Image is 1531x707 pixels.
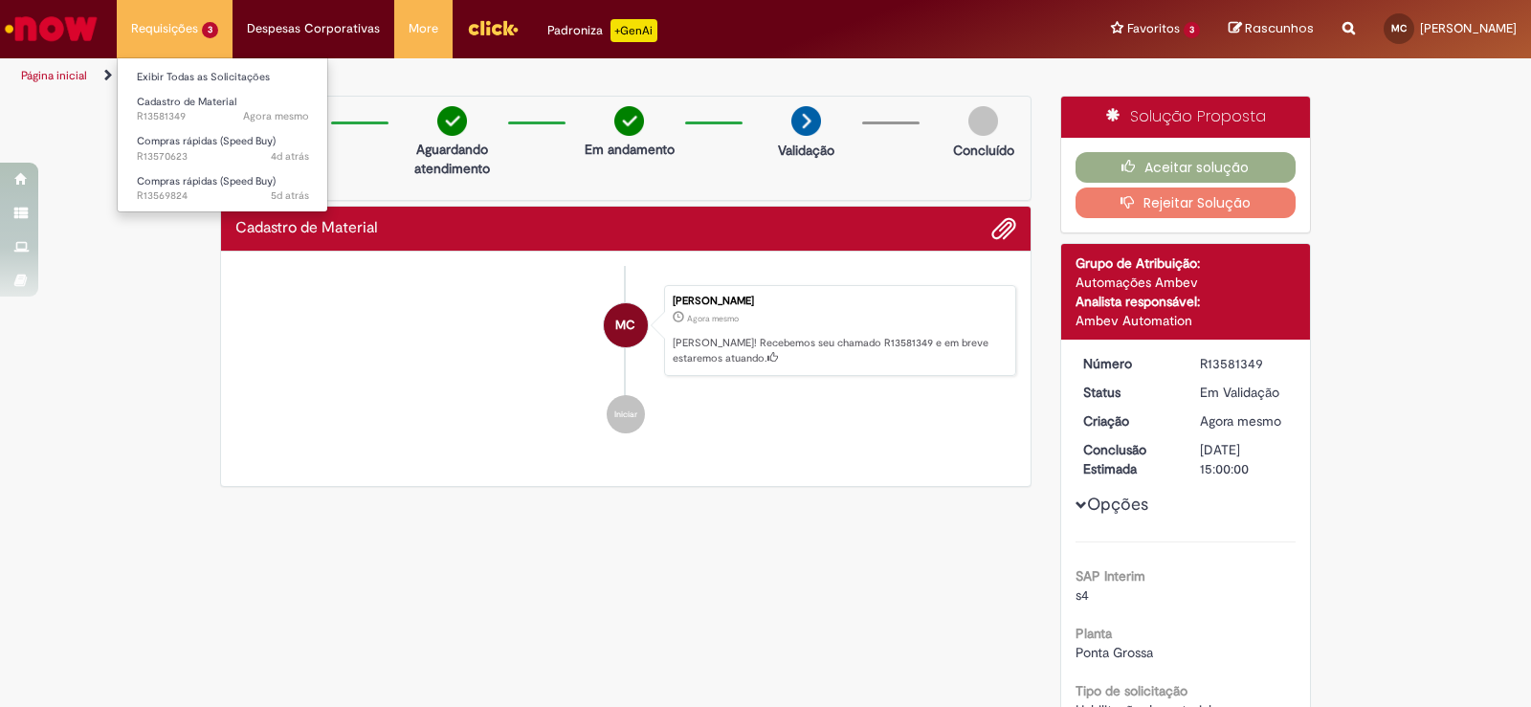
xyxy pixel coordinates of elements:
[118,131,328,166] a: Aberto R13570623 : Compras rápidas (Speed Buy)
[547,19,657,42] div: Padroniza
[1076,273,1297,292] div: Automações Ambev
[406,140,499,178] p: Aguardando atendimento
[235,285,1016,377] li: Marcos Alexandre Castro
[137,134,276,148] span: Compras rápidas (Speed Buy)
[467,13,519,42] img: click_logo_yellow_360x200.png
[1391,22,1407,34] span: MC
[243,109,309,123] time: 30/09/2025 12:56:59
[1069,440,1187,478] dt: Conclusão Estimada
[953,141,1014,160] p: Concluído
[271,188,309,203] time: 26/09/2025 10:36:30
[235,266,1016,453] ul: Histórico de tíquete
[271,149,309,164] time: 26/09/2025 13:36:06
[137,109,309,124] span: R13581349
[791,106,821,136] img: arrow-next.png
[614,106,644,136] img: check-circle-green.png
[968,106,998,136] img: img-circle-grey.png
[117,57,328,212] ul: Requisições
[1229,20,1314,38] a: Rascunhos
[673,296,1006,307] div: [PERSON_NAME]
[1076,682,1187,699] b: Tipo de solicitação
[1200,412,1281,430] time: 30/09/2025 12:56:55
[21,68,87,83] a: Página inicial
[1200,354,1289,373] div: R13581349
[1076,311,1297,330] div: Ambev Automation
[1200,440,1289,478] div: [DATE] 15:00:00
[2,10,100,48] img: ServiceNow
[1184,22,1200,38] span: 3
[687,313,739,324] time: 30/09/2025 12:56:55
[1076,644,1153,661] span: Ponta Grossa
[673,336,1006,365] p: [PERSON_NAME]! Recebemos seu chamado R13581349 e em breve estaremos atuando.
[137,95,236,109] span: Cadastro de Material
[615,302,635,348] span: MC
[1076,254,1297,273] div: Grupo de Atribuição:
[247,19,380,38] span: Despesas Corporativas
[610,19,657,42] p: +GenAi
[991,216,1016,241] button: Adicionar anexos
[202,22,218,38] span: 3
[137,188,309,204] span: R13569824
[1127,19,1180,38] span: Favoritos
[1076,586,1089,604] span: s4
[1076,188,1297,218] button: Rejeitar Solução
[1200,383,1289,402] div: Em Validação
[118,171,328,207] a: Aberto R13569824 : Compras rápidas (Speed Buy)
[778,141,834,160] p: Validação
[1061,97,1311,138] div: Solução Proposta
[1069,383,1187,402] dt: Status
[1200,411,1289,431] div: 30/09/2025 12:56:55
[1076,152,1297,183] button: Aceitar solução
[1245,19,1314,37] span: Rascunhos
[1076,567,1145,585] b: SAP Interim
[271,188,309,203] span: 5d atrás
[137,149,309,165] span: R13570623
[1069,411,1187,431] dt: Criação
[1420,20,1517,36] span: [PERSON_NAME]
[235,220,378,237] h2: Cadastro de Material Histórico de tíquete
[243,109,309,123] span: Agora mesmo
[137,174,276,188] span: Compras rápidas (Speed Buy)
[271,149,309,164] span: 4d atrás
[604,303,648,347] div: Marcos Alexandre Castro
[118,92,328,127] a: Aberto R13581349 : Cadastro de Material
[1069,354,1187,373] dt: Número
[687,313,739,324] span: Agora mesmo
[14,58,1007,94] ul: Trilhas de página
[131,19,198,38] span: Requisições
[1200,412,1281,430] span: Agora mesmo
[409,19,438,38] span: More
[118,67,328,88] a: Exibir Todas as Solicitações
[1076,625,1112,642] b: Planta
[1076,292,1297,311] div: Analista responsável:
[437,106,467,136] img: check-circle-green.png
[585,140,675,159] p: Em andamento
